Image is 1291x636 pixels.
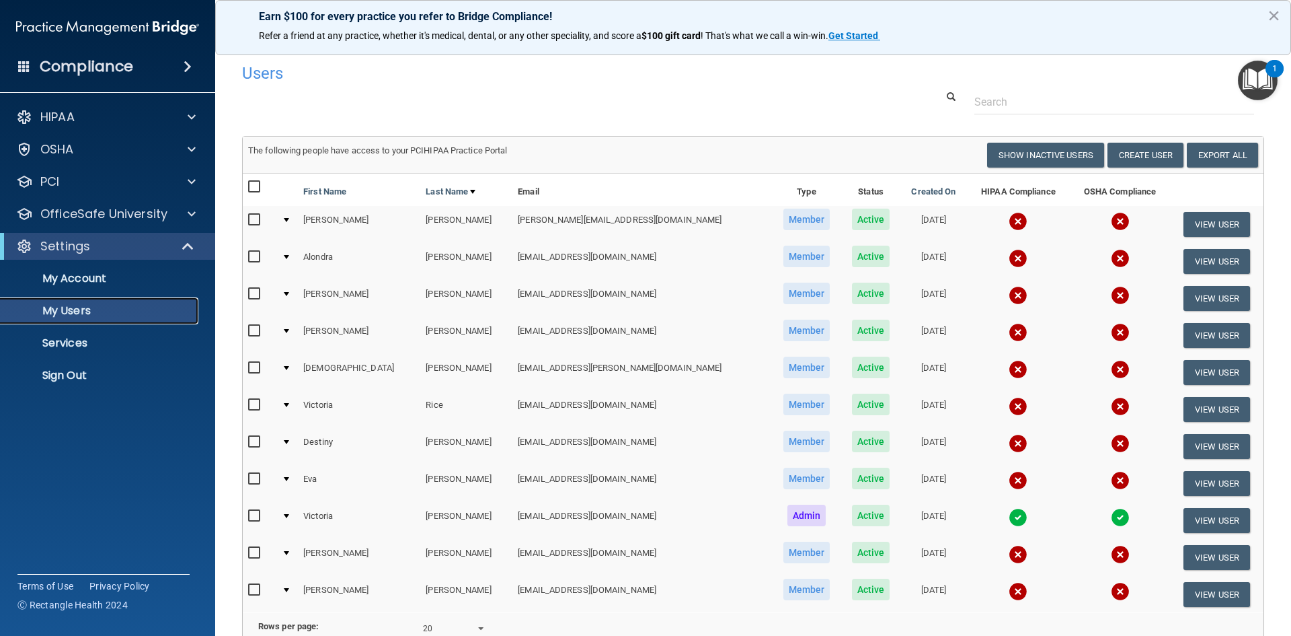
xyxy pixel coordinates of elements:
[1183,212,1250,237] button: View User
[900,243,967,280] td: [DATE]
[900,354,967,391] td: [DATE]
[787,505,826,526] span: Admin
[852,246,890,267] span: Active
[1009,360,1027,379] img: cross.ca9f0e7f.svg
[303,184,346,200] a: First Name
[512,206,772,243] td: [PERSON_NAME][EMAIL_ADDRESS][DOMAIN_NAME]
[40,141,74,157] p: OSHA
[852,209,890,230] span: Active
[298,280,420,317] td: [PERSON_NAME]
[783,431,830,452] span: Member
[9,304,192,318] p: My Users
[1267,5,1280,26] button: Close
[16,174,196,190] a: PCI
[987,143,1104,168] button: Show Inactive Users
[298,539,420,576] td: [PERSON_NAME]
[1111,508,1130,527] img: tick.e7d51cea.svg
[16,238,195,254] a: Settings
[1183,397,1250,422] button: View User
[852,431,890,452] span: Active
[1009,434,1027,453] img: cross.ca9f0e7f.svg
[1183,545,1250,570] button: View User
[298,428,420,465] td: Destiny
[1183,249,1250,274] button: View User
[1009,545,1027,564] img: cross.ca9f0e7f.svg
[783,357,830,378] span: Member
[1111,471,1130,490] img: cross.ca9f0e7f.svg
[1009,323,1027,342] img: cross.ca9f0e7f.svg
[512,391,772,428] td: [EMAIL_ADDRESS][DOMAIN_NAME]
[9,369,192,382] p: Sign Out
[248,145,508,155] span: The following people have access to your PCIHIPAA Practice Portal
[783,283,830,304] span: Member
[16,109,196,125] a: HIPAA
[911,184,955,200] a: Created On
[967,174,1070,206] th: HIPAA Compliance
[1009,286,1027,305] img: cross.ca9f0e7f.svg
[9,337,192,350] p: Services
[16,141,196,157] a: OSHA
[783,246,830,267] span: Member
[298,576,420,612] td: [PERSON_NAME]
[259,10,1247,23] p: Earn $100 for every practice you refer to Bridge Compliance!
[40,174,59,190] p: PCI
[9,272,192,285] p: My Account
[1111,249,1130,268] img: cross.ca9f0e7f.svg
[852,542,890,563] span: Active
[1009,471,1027,490] img: cross.ca9f0e7f.svg
[1111,545,1130,564] img: cross.ca9f0e7f.svg
[783,320,830,341] span: Member
[242,65,830,82] h4: Users
[974,90,1254,114] input: Search
[1183,508,1250,533] button: View User
[1272,69,1277,86] div: 1
[783,542,830,563] span: Member
[852,394,890,415] span: Active
[426,184,475,200] a: Last Name
[1111,582,1130,601] img: cross.ca9f0e7f.svg
[298,502,420,539] td: Victoria
[828,30,880,41] a: Get Started
[1009,508,1027,527] img: tick.e7d51cea.svg
[1070,174,1170,206] th: OSHA Compliance
[900,280,967,317] td: [DATE]
[783,209,830,230] span: Member
[900,391,967,428] td: [DATE]
[772,174,841,206] th: Type
[1111,212,1130,231] img: cross.ca9f0e7f.svg
[1009,212,1027,231] img: cross.ca9f0e7f.svg
[298,243,420,280] td: Alondra
[900,539,967,576] td: [DATE]
[512,174,772,206] th: Email
[900,502,967,539] td: [DATE]
[420,576,512,612] td: [PERSON_NAME]
[1111,360,1130,379] img: cross.ca9f0e7f.svg
[852,357,890,378] span: Active
[852,468,890,489] span: Active
[1187,143,1258,168] a: Export All
[1183,286,1250,311] button: View User
[16,14,199,41] img: PMB logo
[1009,582,1027,601] img: cross.ca9f0e7f.svg
[841,174,900,206] th: Status
[1111,286,1130,305] img: cross.ca9f0e7f.svg
[1183,582,1250,607] button: View User
[16,206,196,222] a: OfficeSafe University
[1107,143,1183,168] button: Create User
[900,465,967,502] td: [DATE]
[852,283,890,304] span: Active
[512,539,772,576] td: [EMAIL_ADDRESS][DOMAIN_NAME]
[1183,323,1250,348] button: View User
[420,502,512,539] td: [PERSON_NAME]
[258,621,319,631] b: Rows per page:
[512,465,772,502] td: [EMAIL_ADDRESS][DOMAIN_NAME]
[420,317,512,354] td: [PERSON_NAME]
[420,243,512,280] td: [PERSON_NAME]
[1111,397,1130,416] img: cross.ca9f0e7f.svg
[641,30,701,41] strong: $100 gift card
[1183,360,1250,385] button: View User
[1111,323,1130,342] img: cross.ca9f0e7f.svg
[40,238,90,254] p: Settings
[783,468,830,489] span: Member
[40,57,133,76] h4: Compliance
